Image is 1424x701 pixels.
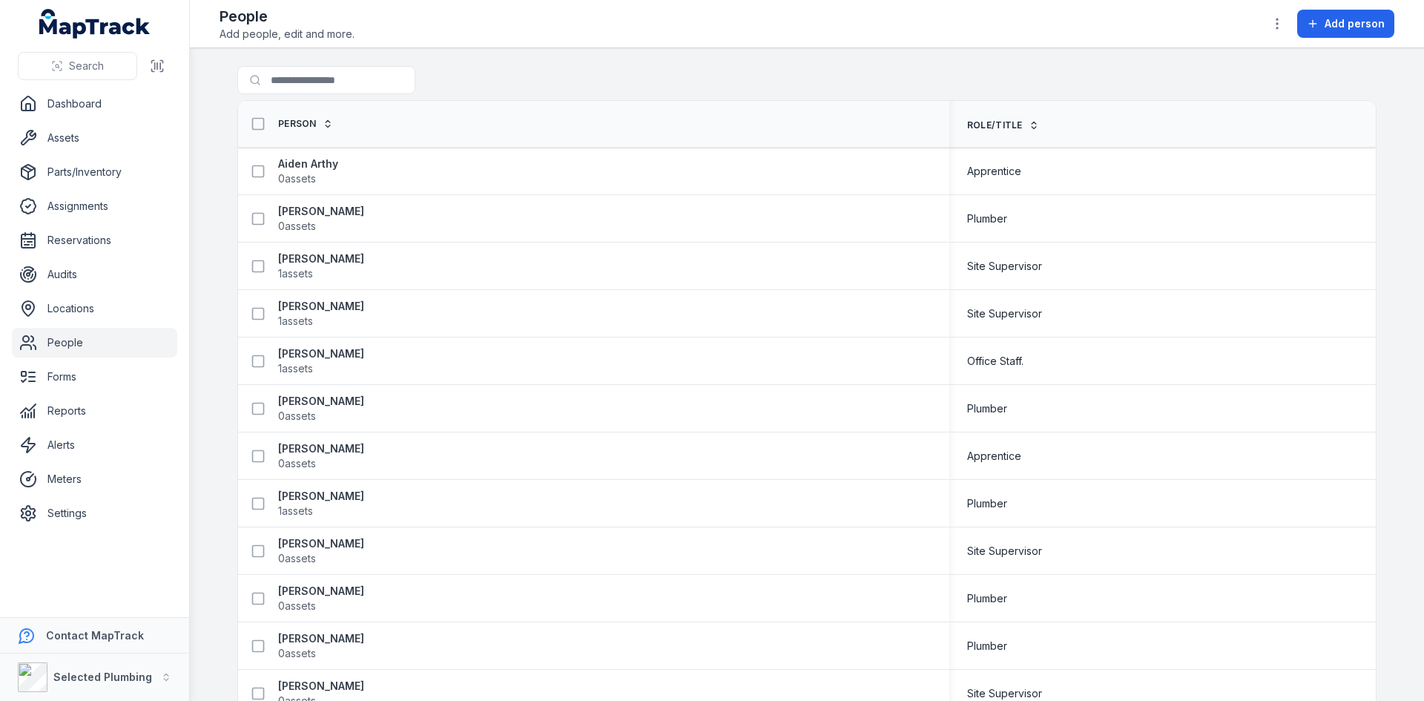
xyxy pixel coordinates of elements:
span: Add people, edit and more. [220,27,355,42]
span: 0 assets [278,551,316,566]
strong: Selected Plumbing [53,671,152,683]
a: [PERSON_NAME]0assets [278,631,364,661]
span: 0 assets [278,219,316,234]
span: Plumber [967,591,1007,606]
a: Assets [12,123,177,153]
span: 1 assets [278,361,313,376]
a: Person [278,118,333,130]
strong: [PERSON_NAME] [278,441,364,456]
strong: [PERSON_NAME] [278,204,364,219]
span: Person [278,118,317,130]
a: Audits [12,260,177,289]
a: Role/Title [967,119,1039,131]
span: 1 assets [278,504,313,519]
a: [PERSON_NAME]0assets [278,536,364,566]
span: 0 assets [278,599,316,613]
a: [PERSON_NAME]0assets [278,394,364,424]
a: Reservations [12,226,177,255]
a: Dashboard [12,89,177,119]
span: Role/Title [967,119,1023,131]
a: Aiden Arthy0assets [278,157,338,186]
a: Meters [12,464,177,494]
strong: [PERSON_NAME] [278,536,364,551]
a: [PERSON_NAME]1assets [278,251,364,281]
span: Apprentice [967,449,1021,464]
strong: [PERSON_NAME] [278,679,364,694]
span: Plumber [967,496,1007,511]
strong: [PERSON_NAME] [278,394,364,409]
span: Search [69,59,104,73]
a: [PERSON_NAME]1assets [278,346,364,376]
span: Plumber [967,639,1007,654]
a: Alerts [12,430,177,460]
button: Search [18,52,137,80]
strong: Contact MapTrack [46,629,144,642]
span: 1 assets [278,266,313,281]
span: Site Supervisor [967,306,1042,321]
span: 1 assets [278,314,313,329]
a: [PERSON_NAME]0assets [278,441,364,471]
a: [PERSON_NAME]0assets [278,204,364,234]
span: Plumber [967,401,1007,416]
strong: [PERSON_NAME] [278,631,364,646]
span: 0 assets [278,409,316,424]
a: [PERSON_NAME]0assets [278,584,364,613]
a: Parts/Inventory [12,157,177,187]
strong: Aiden Arthy [278,157,338,171]
span: 0 assets [278,456,316,471]
strong: [PERSON_NAME] [278,489,364,504]
a: People [12,328,177,358]
a: [PERSON_NAME]1assets [278,299,364,329]
span: 0 assets [278,171,316,186]
strong: [PERSON_NAME] [278,251,364,266]
h2: People [220,6,355,27]
span: Apprentice [967,164,1021,179]
strong: [PERSON_NAME] [278,584,364,599]
a: [PERSON_NAME]1assets [278,489,364,519]
span: Site Supervisor [967,686,1042,701]
span: Office Staff. [967,354,1023,369]
span: 0 assets [278,646,316,661]
strong: [PERSON_NAME] [278,299,364,314]
a: Forms [12,362,177,392]
span: Site Supervisor [967,259,1042,274]
strong: [PERSON_NAME] [278,346,364,361]
button: Add person [1297,10,1394,38]
a: Assignments [12,191,177,221]
span: Plumber [967,211,1007,226]
a: Settings [12,498,177,528]
a: MapTrack [39,9,151,39]
a: Locations [12,294,177,323]
a: Reports [12,396,177,426]
span: Site Supervisor [967,544,1042,559]
span: Add person [1325,16,1385,31]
